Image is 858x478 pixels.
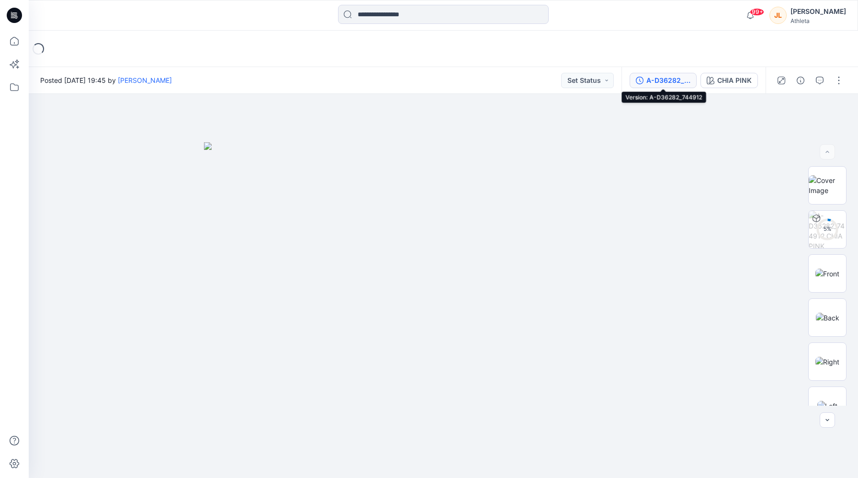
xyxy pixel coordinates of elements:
div: CHIA PINK [717,75,752,86]
button: A-D36282_744912 [630,73,697,88]
img: Front [815,269,839,279]
a: [PERSON_NAME] [118,76,172,84]
img: Back [816,313,839,323]
img: eyJhbGciOiJIUzI1NiIsImtpZCI6IjAiLCJzbHQiOiJzZXMiLCJ0eXAiOiJKV1QifQ.eyJkYXRhIjp7InR5cGUiOiJzdG9yYW... [204,142,683,478]
div: A-D36282_744912 [646,75,690,86]
div: [PERSON_NAME] [790,6,846,17]
div: Athleta [790,17,846,24]
img: Left [817,401,837,411]
span: Posted [DATE] 19:45 by [40,75,172,85]
button: Details [793,73,808,88]
img: Right [815,357,839,367]
button: CHIA PINK [700,73,758,88]
div: 5 % [816,225,839,233]
span: 99+ [750,8,764,16]
img: Cover Image [809,175,846,195]
div: JL [769,7,787,24]
img: A-D36282_744912 CHIA PINK [809,211,846,248]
